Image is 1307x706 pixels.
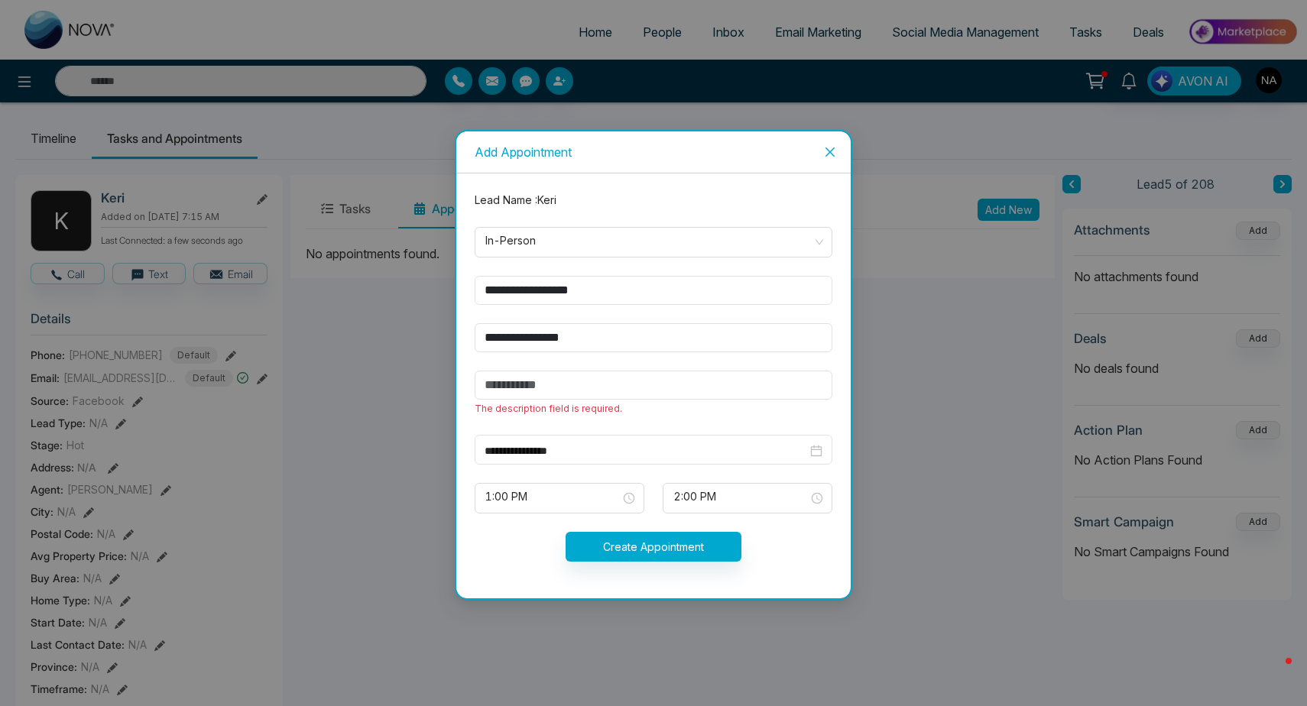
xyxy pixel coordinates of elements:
[566,532,741,562] button: Create Appointment
[485,485,634,511] span: 1:00 PM
[485,229,822,255] span: In-Person
[1255,654,1292,691] iframe: Intercom live chat
[824,146,836,158] span: close
[475,403,622,414] span: The description field is required.
[465,192,842,209] div: Lead Name : Keri
[809,131,851,173] button: Close
[475,144,832,160] div: Add Appointment
[673,485,822,511] span: 2:00 PM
